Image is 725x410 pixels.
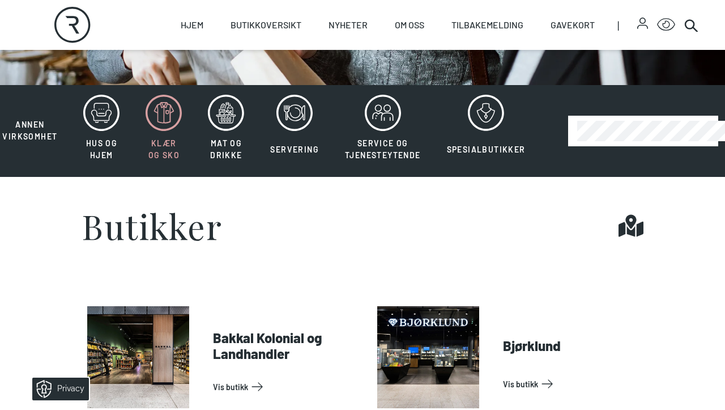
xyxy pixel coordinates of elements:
iframe: Manage Preferences [11,374,104,404]
span: Servering [270,145,319,154]
span: Hus og hjem [86,138,117,160]
button: Mat og drikke [196,94,256,168]
a: Vis Butikk: Bakkal Kolonial og Landhandler [213,378,349,396]
button: Service og tjenesteytende [333,94,433,168]
button: Open Accessibility Menu [657,16,675,34]
span: Annen virksomhet [2,120,57,141]
span: Spesialbutikker [447,145,526,154]
button: Servering [258,94,331,168]
h1: Butikker [82,209,222,243]
button: Spesialbutikker [435,94,538,168]
a: Vis Butikk: Bjørklund [503,375,639,393]
button: Hus og hjem [71,94,131,168]
span: Service og tjenesteytende [345,138,421,160]
span: Mat og drikke [210,138,242,160]
span: Klær og sko [148,138,180,160]
button: Klær og sko [134,94,194,168]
